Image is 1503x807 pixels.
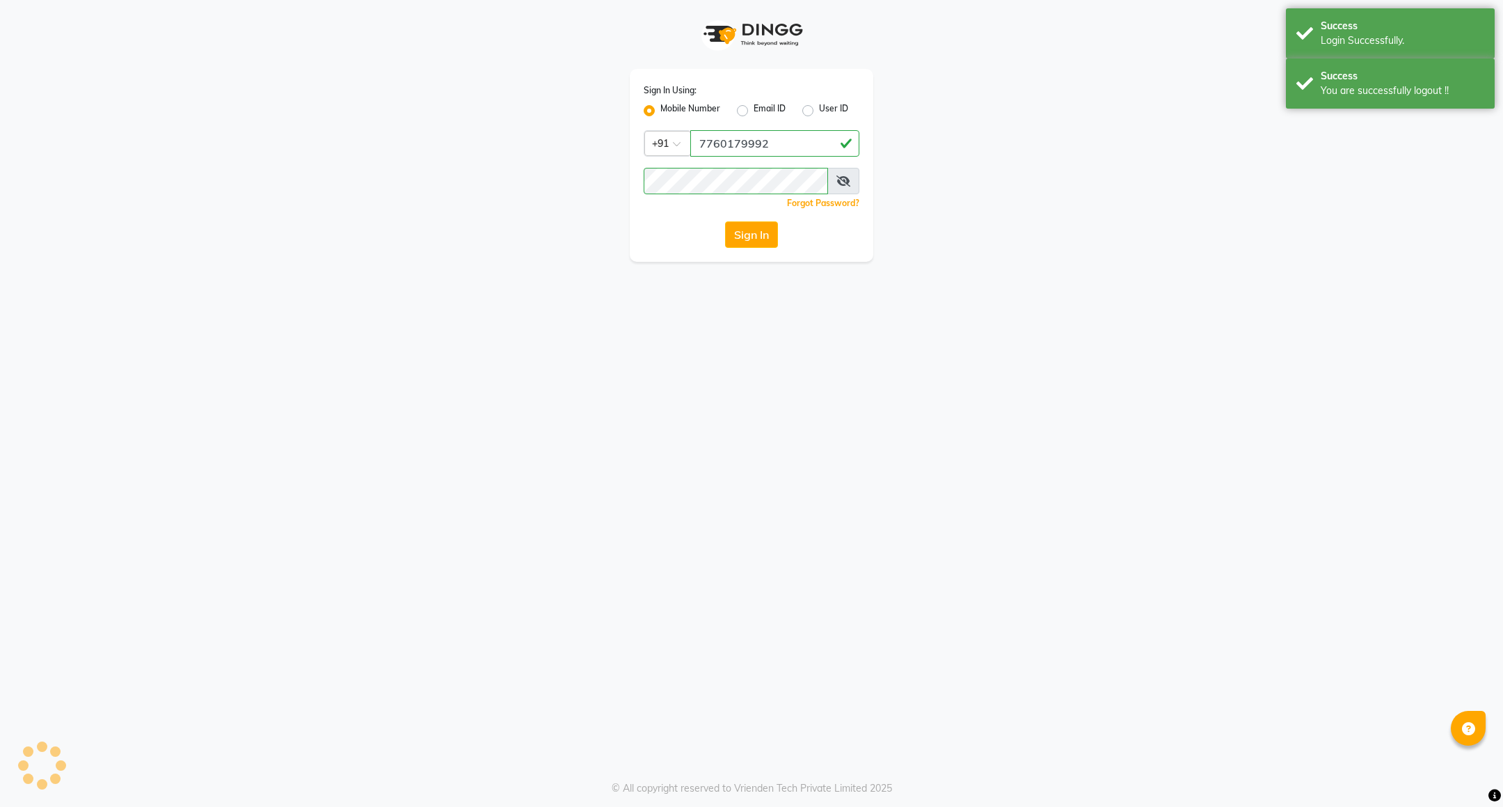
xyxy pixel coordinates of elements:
div: You are successfully logout !! [1321,84,1484,98]
div: Success [1321,19,1484,33]
label: User ID [819,102,848,119]
a: Forgot Password? [787,198,859,208]
div: Success [1321,69,1484,84]
input: Username [690,130,859,157]
label: Mobile Number [660,102,720,119]
label: Sign In Using: [644,84,697,97]
button: Sign In [725,221,778,248]
div: Login Successfully. [1321,33,1484,48]
img: logo1.svg [696,14,807,55]
input: Username [644,168,828,194]
label: Email ID [754,102,786,119]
